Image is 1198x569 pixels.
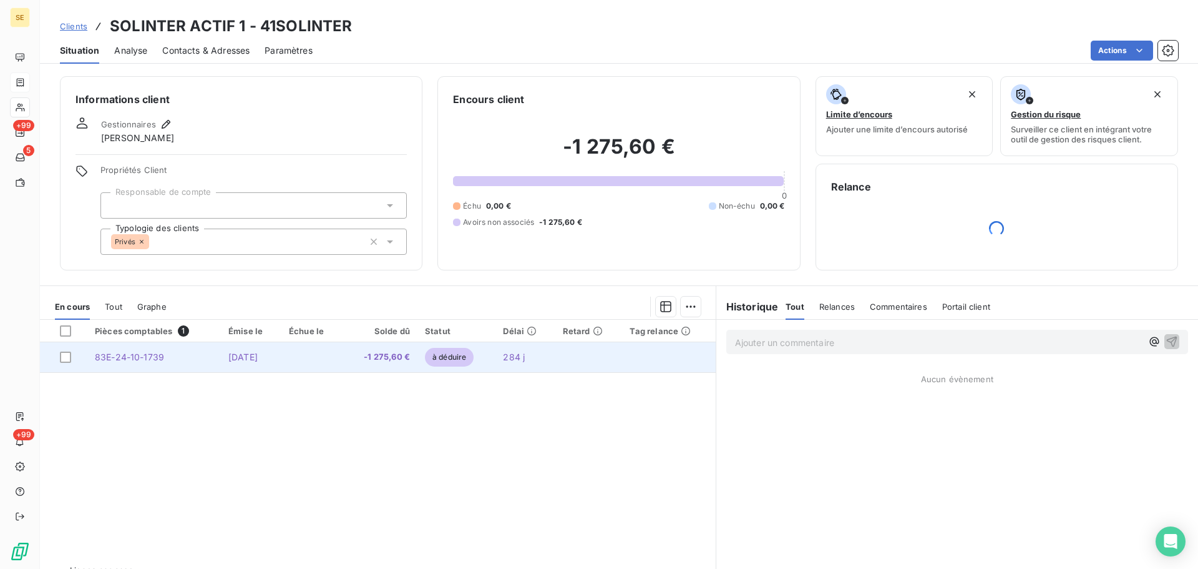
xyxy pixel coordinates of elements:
[1000,76,1178,156] button: Gestion du risqueSurveiller ce client en intégrant votre outil de gestion des risques client.
[10,147,29,167] a: 5
[10,7,30,27] div: SE
[760,200,785,212] span: 0,00 €
[425,326,488,336] div: Statut
[539,217,582,228] span: -1 275,60 €
[819,302,855,312] span: Relances
[350,351,410,364] span: -1 275,60 €
[149,236,159,247] input: Ajouter une valeur
[228,326,274,336] div: Émise le
[60,44,99,57] span: Situation
[1091,41,1153,61] button: Actions
[95,325,213,337] div: Pièces comptables
[228,352,258,362] span: [DATE]
[563,326,615,336] div: Retard
[921,374,993,384] span: Aucun évènement
[831,179,1162,194] h6: Relance
[114,44,147,57] span: Analyse
[503,352,525,362] span: 284 j
[453,92,524,107] h6: Encours client
[826,124,968,134] span: Ajouter une limite d’encours autorisé
[265,44,313,57] span: Paramètres
[463,217,534,228] span: Avoirs non associés
[10,122,29,142] a: +99
[350,326,410,336] div: Solde dû
[115,238,135,245] span: Privés
[425,348,474,367] span: à déduire
[486,200,511,212] span: 0,00 €
[137,302,167,312] span: Graphe
[162,44,250,57] span: Contacts & Adresses
[23,145,34,156] span: 5
[111,200,121,211] input: Ajouter une valeur
[101,132,174,144] span: [PERSON_NAME]
[55,302,90,312] span: En cours
[110,15,352,37] h3: SOLINTER ACTIF 1 - 41SOLINTER
[826,109,892,119] span: Limite d’encours
[716,299,779,314] h6: Historique
[630,326,708,336] div: Tag relance
[453,134,784,172] h2: -1 275,60 €
[100,165,407,182] span: Propriétés Client
[60,21,87,31] span: Clients
[60,20,87,32] a: Clients
[289,326,335,336] div: Échue le
[13,120,34,131] span: +99
[1011,109,1081,119] span: Gestion du risque
[782,190,787,200] span: 0
[10,542,30,562] img: Logo LeanPay
[786,302,804,312] span: Tout
[75,92,407,107] h6: Informations client
[13,429,34,440] span: +99
[1011,124,1167,144] span: Surveiller ce client en intégrant votre outil de gestion des risques client.
[816,76,993,156] button: Limite d’encoursAjouter une limite d’encours autorisé
[719,200,755,212] span: Non-échu
[95,352,164,362] span: 83E-24-10-1739
[178,325,189,337] span: 1
[870,302,927,312] span: Commentaires
[105,302,122,312] span: Tout
[101,119,156,129] span: Gestionnaires
[463,200,481,212] span: Échu
[942,302,990,312] span: Portail client
[1156,527,1186,557] div: Open Intercom Messenger
[503,326,547,336] div: Délai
